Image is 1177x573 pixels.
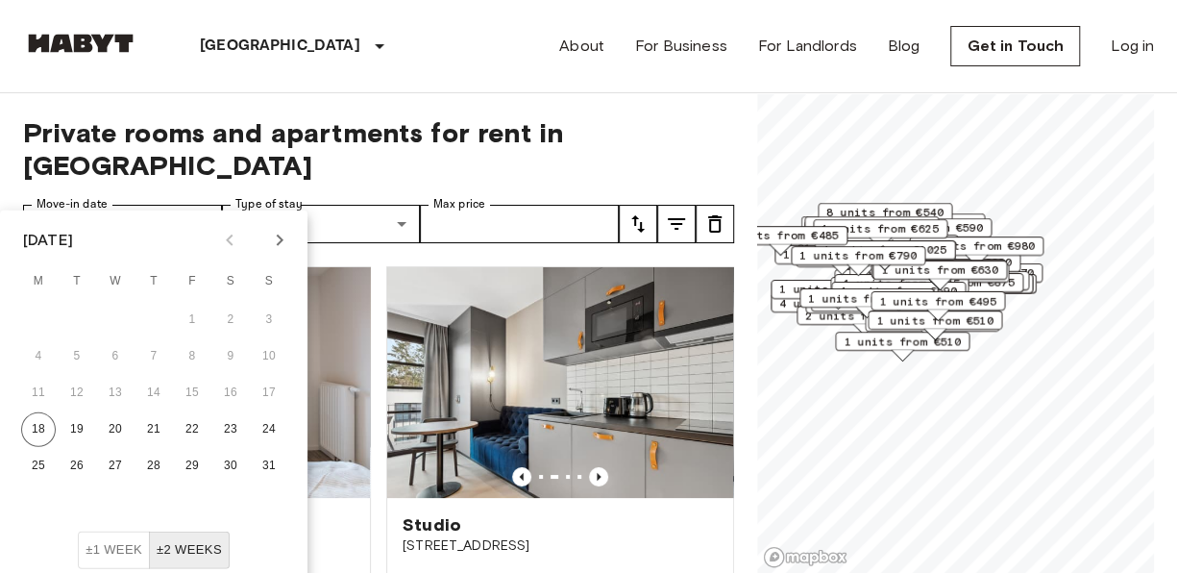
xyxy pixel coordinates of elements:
[815,240,956,270] div: Map marker
[799,247,917,264] span: 1 units from €790
[840,283,957,300] span: 1 units from €590
[21,262,56,301] span: Monday
[865,312,999,342] div: Map marker
[60,449,94,484] button: 26
[813,217,930,235] span: 1 units from €485
[758,35,857,58] a: For Landlords
[774,245,909,275] div: Map marker
[866,219,983,237] span: 1 units from €590
[657,205,696,243] button: tune
[872,261,1007,290] div: Map marker
[791,246,925,276] div: Map marker
[136,262,171,301] span: Thursday
[433,196,485,212] label: Max price
[771,280,905,310] div: Map marker
[844,333,961,350] span: 1 units from €510
[235,196,303,212] label: Type of stay
[713,226,847,256] div: Map marker
[149,532,230,569] button: ±2 weeks
[252,412,286,447] button: 24
[821,220,939,237] span: 1 units from €625
[37,196,108,212] label: Move-in date
[799,288,934,318] div: Map marker
[722,227,839,244] span: 1 units from €485
[779,281,896,298] span: 1 units from €680
[403,513,461,536] span: Studio
[950,26,1080,66] a: Get in Touch
[763,546,847,568] a: Mapbox logo
[200,35,360,58] p: [GEOGRAPHIC_DATA]
[835,332,969,361] div: Map marker
[23,34,138,53] img: Habyt
[213,449,248,484] button: 30
[252,262,286,301] span: Sunday
[917,264,1034,282] span: 8 units from €570
[512,467,531,486] button: Previous image
[619,205,657,243] button: tune
[98,412,133,447] button: 20
[21,449,56,484] button: 25
[589,467,608,486] button: Previous image
[830,277,965,307] div: Map marker
[1111,35,1154,58] a: Log in
[868,311,1002,340] div: Map marker
[813,219,947,249] div: Map marker
[823,241,947,259] span: 1 units from €1025
[696,205,734,243] button: tune
[136,412,171,447] button: 21
[801,216,943,246] div: Map marker
[175,262,209,301] span: Friday
[797,306,931,336] div: Map marker
[635,35,727,58] a: For Business
[804,216,939,246] div: Map marker
[21,412,56,447] button: 18
[808,289,925,307] span: 1 units from €640
[78,532,230,569] div: Move In Flexibility
[879,292,996,310] span: 1 units from €495
[213,262,248,301] span: Saturday
[23,229,73,252] div: [DATE]
[831,282,966,311] div: Map marker
[881,262,998,279] span: 1 units from €630
[213,412,248,447] button: 23
[175,449,209,484] button: 29
[136,449,171,484] button: 28
[818,203,952,233] div: Map marker
[403,536,718,556] span: [STREET_ADDRESS]
[252,449,286,484] button: 31
[909,237,1043,266] div: Map marker
[175,412,209,447] button: 22
[918,237,1035,255] span: 1 units from €980
[78,532,150,569] button: ±1 week
[98,449,133,484] button: 27
[60,262,94,301] span: Tuesday
[60,412,94,447] button: 19
[870,291,1005,321] div: Map marker
[897,274,1015,291] span: 6 units from €875
[895,274,1037,304] div: Map marker
[559,35,604,58] a: About
[826,204,944,221] span: 8 units from €540
[888,35,920,58] a: Blog
[23,116,734,182] span: Private rooms and apartments for rent in [GEOGRAPHIC_DATA]
[387,267,733,498] img: Marketing picture of unit DE-01-481-006-01
[263,224,296,257] button: Next month
[98,262,133,301] span: Wednesday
